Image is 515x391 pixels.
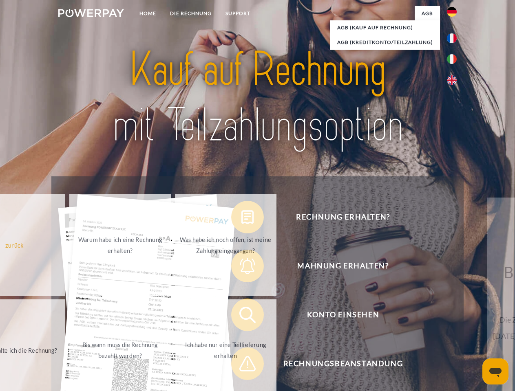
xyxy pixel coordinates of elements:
img: de [447,7,457,17]
img: it [447,54,457,64]
div: Warum habe ich eine Rechnung erhalten? [74,234,166,256]
a: Home [133,6,163,21]
button: Konto einsehen [231,299,443,331]
img: title-powerpay_de.svg [78,39,437,156]
a: DIE RECHNUNG [163,6,219,21]
a: agb [415,6,440,21]
span: Rechnungsbeanstandung [243,347,443,380]
img: logo-powerpay-white.svg [58,9,124,17]
a: AGB (Kreditkonto/Teilzahlung) [330,35,440,50]
button: Rechnungsbeanstandung [231,347,443,380]
img: en [447,75,457,85]
span: Konto einsehen [243,299,443,331]
a: Was habe ich noch offen, ist meine Zahlung eingegangen? [175,194,276,296]
a: SUPPORT [219,6,257,21]
a: AGB (Kauf auf Rechnung) [330,20,440,35]
iframe: Schaltfläche zum Öffnen des Messaging-Fensters [482,358,508,384]
img: fr [447,33,457,43]
div: Was habe ich noch offen, ist meine Zahlung eingegangen? [180,234,272,256]
div: Ich habe nur eine Teillieferung erhalten [180,339,272,361]
div: Bis wann muss die Rechnung bezahlt werden? [74,339,166,361]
